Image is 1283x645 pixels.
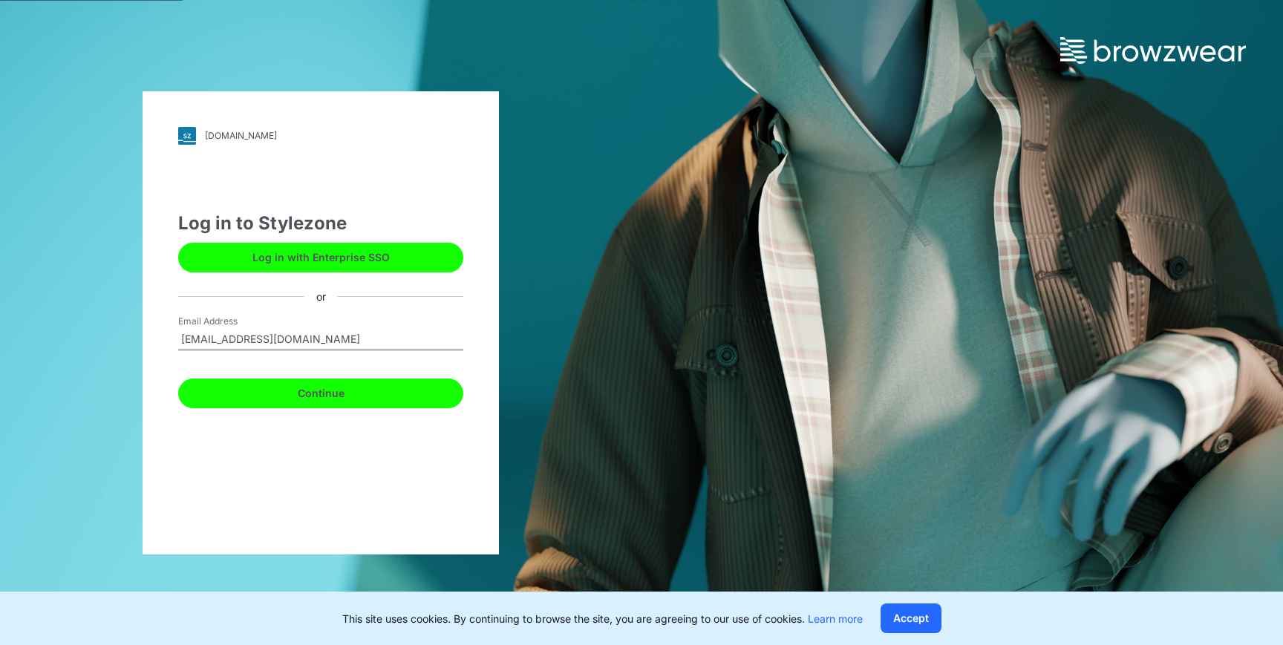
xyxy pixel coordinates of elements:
img: svg+xml;base64,PHN2ZyB3aWR0aD0iMjgiIGhlaWdodD0iMjgiIHZpZXdCb3g9IjAgMCAyOCAyOCIgZmlsbD0ibm9uZSIgeG... [178,127,196,145]
input: Enter your email [178,328,463,350]
div: [DOMAIN_NAME] [205,130,277,141]
div: or [304,289,338,304]
div: Log in to Stylezone [178,210,463,237]
img: browzwear-logo.73288ffb.svg [1060,37,1246,64]
label: Email Address [178,315,282,328]
button: Log in with Enterprise SSO [178,243,463,272]
p: This site uses cookies. By continuing to browse the site, you are agreeing to our use of cookies. [342,611,863,626]
button: Accept [881,603,941,633]
button: Continue [178,379,463,408]
a: Learn more [808,612,863,625]
a: [DOMAIN_NAME] [178,127,463,145]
